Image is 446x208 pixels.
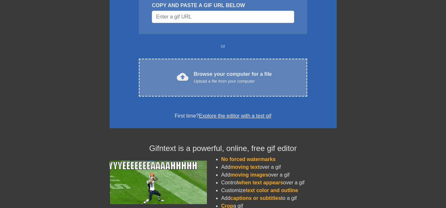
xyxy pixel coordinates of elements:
span: when text appears [238,180,283,185]
li: Add to a gif [221,194,337,202]
span: moving text [230,164,259,170]
li: Customize [221,187,337,194]
li: Control over a gif [221,179,337,187]
span: cloud_upload [177,71,188,83]
div: First time? [118,112,328,120]
div: or [127,42,320,50]
li: Add over a gif [221,171,337,179]
li: Add over a gif [221,163,337,171]
span: moving images [230,172,268,178]
a: Explore the editor with a test gif [199,113,271,119]
span: No forced watermarks [221,156,276,162]
span: text color and outline [246,188,298,193]
input: Username [152,11,294,23]
span: captions or subtitles [230,195,281,201]
h4: Gifntext is a powerful, online, free gif editor [110,144,337,153]
div: Browse your computer for a file [194,70,272,85]
div: Upload a file from your computer [194,78,272,85]
img: football_small.gif [110,161,207,204]
div: COPY AND PASTE A GIF URL BELOW [152,2,294,9]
